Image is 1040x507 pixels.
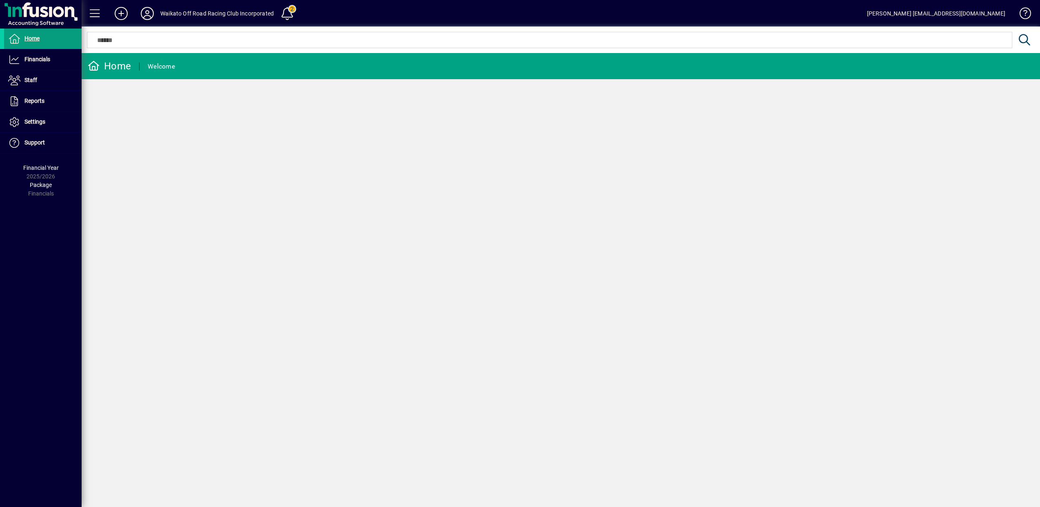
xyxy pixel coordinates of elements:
[24,56,50,62] span: Financials
[4,133,82,153] a: Support
[134,6,160,21] button: Profile
[4,112,82,132] a: Settings
[24,118,45,125] span: Settings
[23,165,59,171] span: Financial Year
[1013,2,1030,28] a: Knowledge Base
[88,60,131,73] div: Home
[148,60,175,73] div: Welcome
[4,91,82,111] a: Reports
[30,182,52,188] span: Package
[24,77,37,83] span: Staff
[108,6,134,21] button: Add
[867,7,1005,20] div: [PERSON_NAME] [EMAIL_ADDRESS][DOMAIN_NAME]
[4,49,82,70] a: Financials
[24,98,44,104] span: Reports
[4,70,82,91] a: Staff
[24,139,45,146] span: Support
[160,7,274,20] div: Waikato Off Road Racing Club Incorporated
[24,35,40,42] span: Home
